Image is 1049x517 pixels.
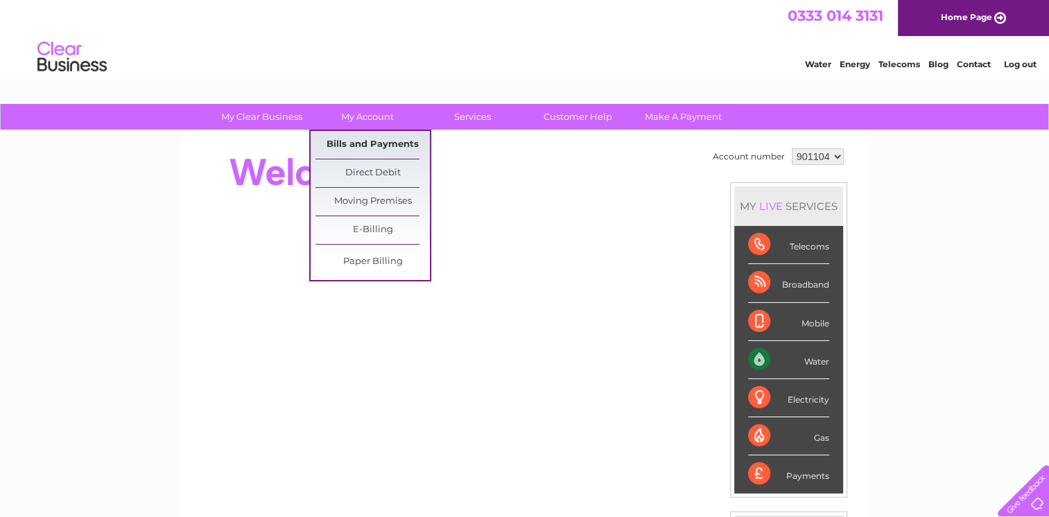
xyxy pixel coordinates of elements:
a: Water [805,59,831,69]
div: MY SERVICES [734,186,843,226]
a: Telecoms [878,59,920,69]
a: Customer Help [521,104,635,130]
div: Electricity [748,379,829,417]
td: Account number [709,145,788,168]
a: Bills and Payments [315,131,430,159]
div: Water [748,341,829,379]
a: E-Billing [315,216,430,244]
a: Services [415,104,530,130]
a: Paper Billing [315,248,430,276]
img: logo.png [37,36,107,78]
a: 0333 014 3131 [788,7,883,24]
div: Telecoms [748,226,829,264]
div: Payments [748,455,829,493]
a: My Account [310,104,424,130]
a: Contact [957,59,991,69]
a: Blog [928,59,948,69]
div: Gas [748,417,829,455]
a: Make A Payment [626,104,740,130]
div: Clear Business is a trading name of Verastar Limited (registered in [GEOGRAPHIC_DATA] No. 3667643... [198,8,853,67]
a: Direct Debit [315,159,430,187]
div: Mobile [748,303,829,341]
a: Moving Premises [315,188,430,216]
a: My Clear Business [205,104,319,130]
a: Energy [840,59,870,69]
div: Broadband [748,264,829,302]
a: Log out [1003,59,1036,69]
div: LIVE [756,200,786,213]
